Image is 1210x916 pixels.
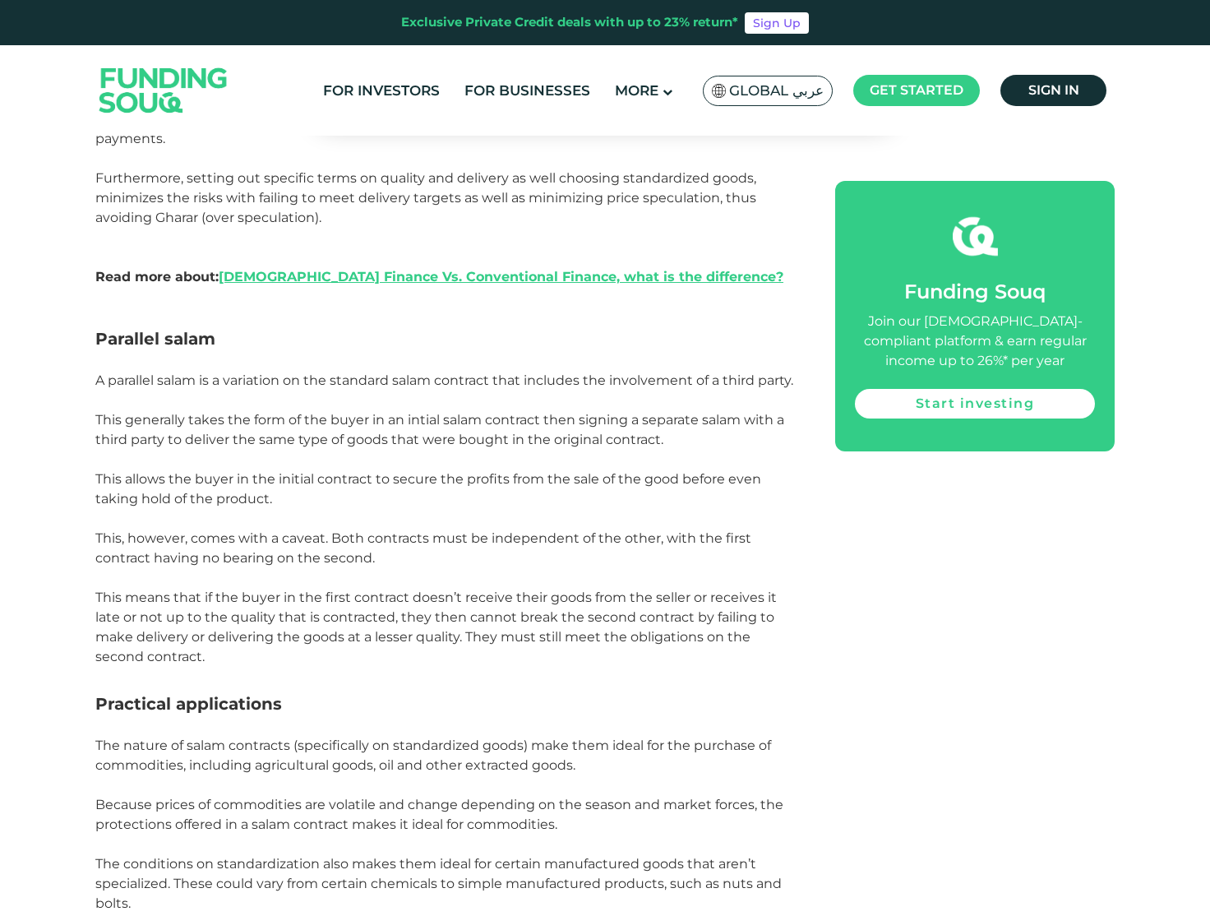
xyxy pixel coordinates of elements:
a: Start investing [855,389,1095,419]
span: Practical applications [95,694,282,714]
span: This allows the buyer in the initial contract to secure the profits from the sale of the good bef... [95,471,761,507]
span: Furthermore, setting out specific terms on quality and delivery as well choosing standardized goo... [95,170,756,225]
span: Read more about: [95,269,783,285]
a: [DEMOGRAPHIC_DATA] Finance Vs. Conventional Finance, what is the difference? [219,269,783,285]
img: fsicon [953,214,998,259]
a: For Businesses [460,77,594,104]
span: The conditions on standardization also makes them ideal for certain manufactured goods that aren’... [95,856,782,911]
span: This, however, comes with a caveat. Both contracts must be independent of the other, with the fir... [95,530,751,566]
a: Sign Up [745,12,809,34]
span: More [615,82,658,99]
span: Because prices of commodities are volatile and change depending on the season and market forces, ... [95,797,783,832]
span: The nature of salam contracts (specifically on standardized goods) make them ideal for the purcha... [95,738,771,773]
span: Parallel salam [95,329,215,349]
a: For Investors [319,77,444,104]
div: Join our [DEMOGRAPHIC_DATA]-compliant platform & earn regular income up to 26%* per year [855,312,1095,371]
span: Get started [870,82,963,98]
img: Logo [83,49,244,132]
span: This means that if the buyer in the first contract doesn’t receive their goods from the seller or... [95,590,777,664]
span: Sign in [1028,82,1079,98]
div: Exclusive Private Credit deals with up to 23% return* [401,13,738,32]
img: SA Flag [712,84,727,98]
span: A parallel salam is a variation on the standard salam contract that includes the involvement of a... [95,372,793,388]
span: This generally takes the form of the buyer in an intial salam contract then signing a separate sa... [95,412,784,447]
span: Global عربي [729,81,824,100]
span: Funding Souq [904,280,1046,303]
a: Sign in [1000,75,1106,106]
